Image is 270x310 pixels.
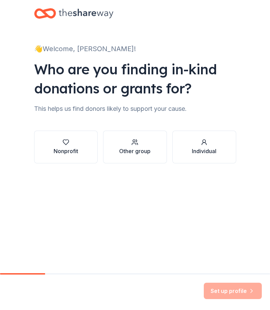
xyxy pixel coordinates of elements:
[34,131,98,163] button: Nonprofit
[54,147,78,155] div: Nonprofit
[34,103,236,114] div: This helps us find donors likely to support your cause.
[34,60,236,98] div: Who are you finding in-kind donations or grants for?
[103,131,167,163] button: Other group
[192,147,216,155] div: Individual
[172,131,236,163] button: Individual
[34,43,236,54] div: 👋 Welcome, [PERSON_NAME]!
[119,147,151,155] div: Other group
